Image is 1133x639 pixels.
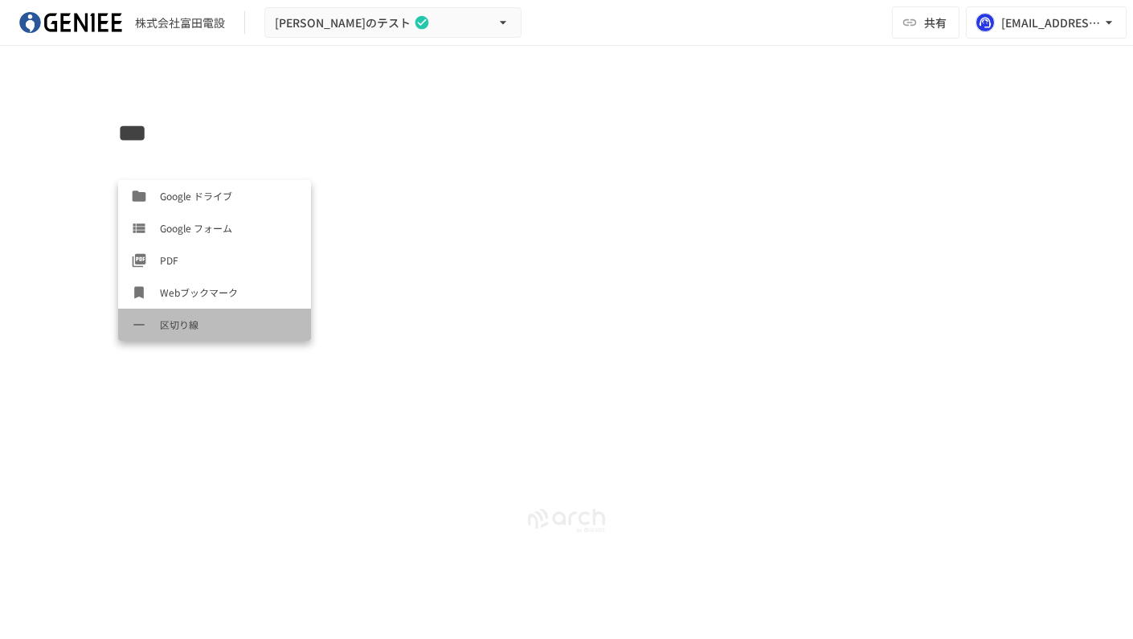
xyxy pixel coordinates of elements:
[966,6,1127,39] button: [EMAIL_ADDRESS][DOMAIN_NAME]
[160,285,298,300] span: Webブックマーク
[264,7,522,39] button: [PERSON_NAME]のテスト
[924,14,947,31] span: 共有
[160,188,298,203] span: Google ドライブ
[135,14,225,31] div: 株式会社富田電設
[19,10,122,35] img: mDIuM0aA4TOBKl0oB3pspz7XUBGXdoniCzRRINgIxkl
[1001,13,1101,33] div: [EMAIL_ADDRESS][DOMAIN_NAME]
[275,13,411,33] span: [PERSON_NAME]のテスト
[160,317,298,332] span: 区切り線
[160,252,298,268] span: PDF
[160,220,298,236] span: Google フォーム
[892,6,959,39] button: 共有
[118,160,1015,181] div: Typeahead menu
